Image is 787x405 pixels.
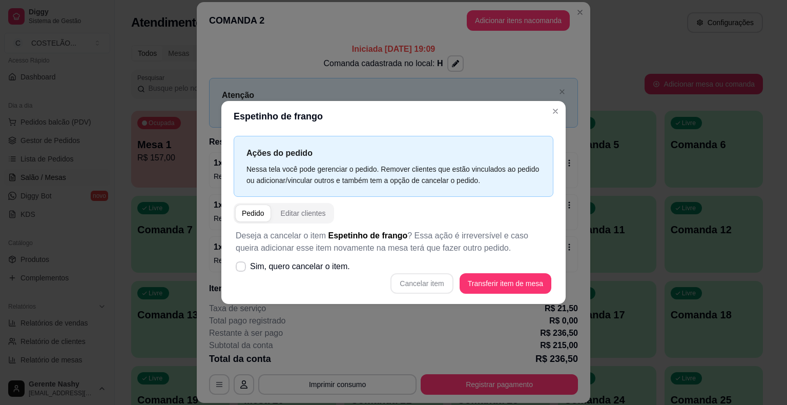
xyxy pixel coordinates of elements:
[547,103,564,119] button: Close
[281,208,326,218] div: Editar clientes
[328,231,408,240] span: Espetinho de frango
[460,273,551,294] button: Transferir item de mesa
[221,101,566,132] header: Espetinho de frango
[236,230,551,254] p: Deseja a cancelar o item ? Essa ação é irreversível e caso queira adicionar esse item novamente n...
[246,147,541,159] p: Ações do pedido
[246,164,541,186] div: Nessa tela você pode gerenciar o pedido. Remover clientes que estão vinculados ao pedido ou adici...
[250,260,350,273] span: Sim, quero cancelar o item.
[242,208,264,218] div: Pedido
